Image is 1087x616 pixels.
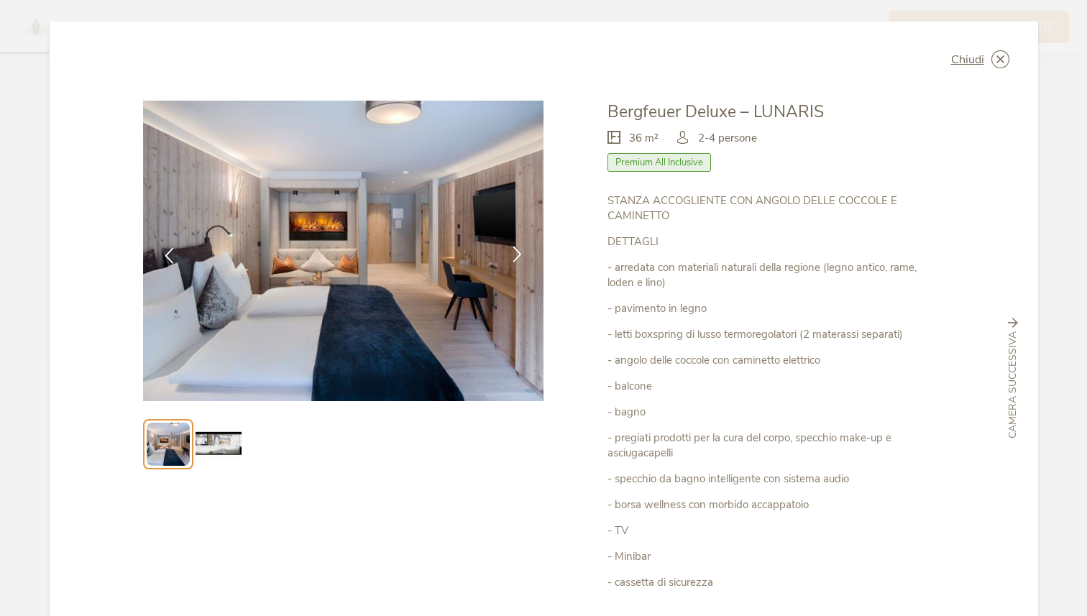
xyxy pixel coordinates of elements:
[607,234,944,249] p: DETTAGLI
[1006,331,1020,438] span: Camera successiva
[607,193,944,224] p: STANZA ACCOGLIENTE CON ANGOLO DELLE COCCOLE E CAMINETTO
[607,327,944,342] p: - letti boxspring di lusso termoregolatori (2 materassi separati)
[607,153,711,172] span: Premium All Inclusive
[951,54,984,65] span: Chiudi
[143,101,544,401] img: Bergfeuer Deluxe – LUNARIS
[607,101,824,123] span: Bergfeuer Deluxe – LUNARIS
[607,301,944,316] p: - pavimento in legno
[629,131,659,146] span: 36 m²
[607,260,944,290] p: - arredata con materiali naturali della regione (legno antico, rame, loden e lino)
[698,131,757,146] span: 2-4 persone
[607,353,944,368] p: - angolo delle coccole con caminetto elettrico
